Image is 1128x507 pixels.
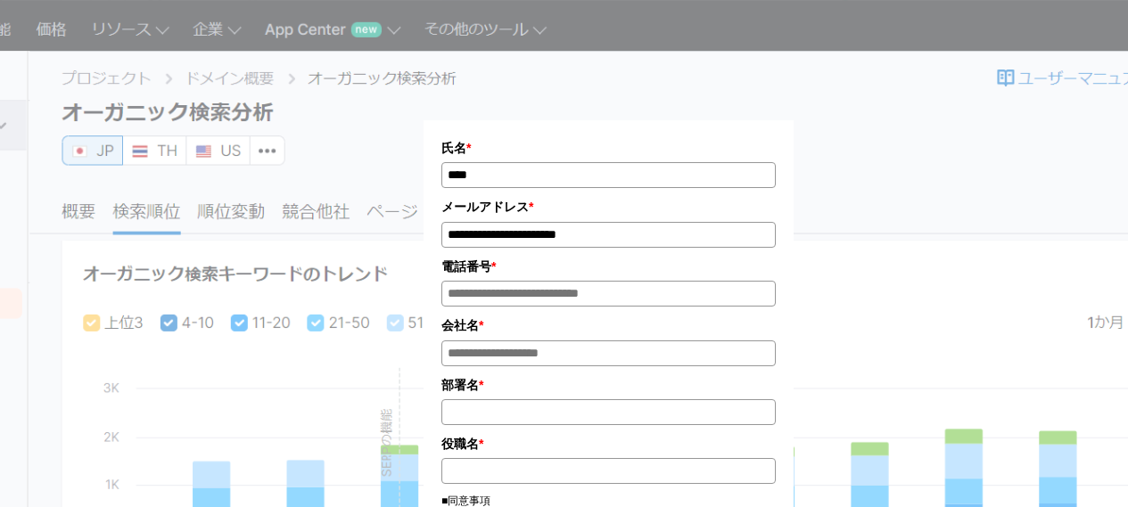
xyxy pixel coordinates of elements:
label: 会社名 [441,315,776,335]
label: 電話番号 [441,257,776,276]
label: 役職名 [441,434,776,454]
label: 氏名 [441,138,776,158]
label: 部署名 [441,375,776,395]
label: メールアドレス [441,197,776,217]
